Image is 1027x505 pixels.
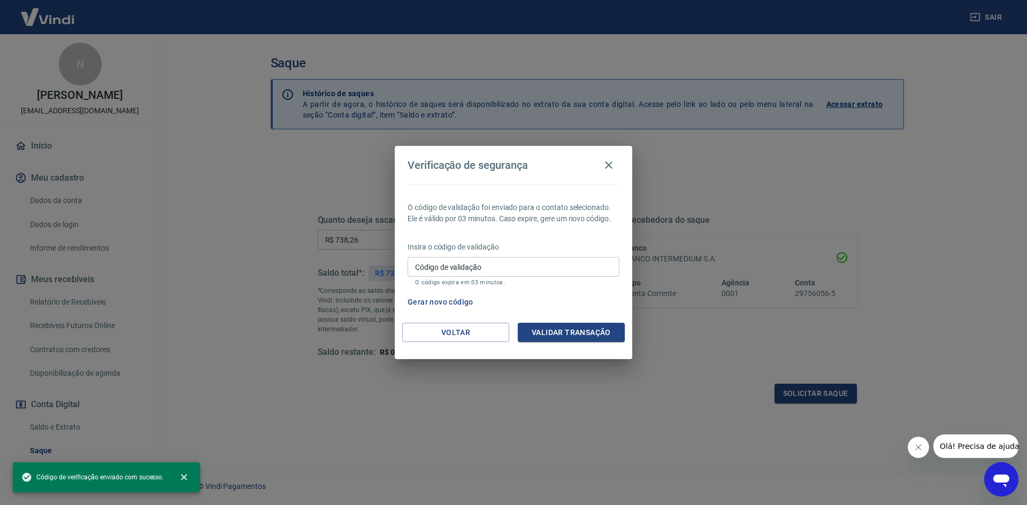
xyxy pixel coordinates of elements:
h4: Verificação de segurança [408,159,528,172]
button: Validar transação [518,323,625,343]
span: Código de verificação enviado com sucesso. [21,472,164,483]
iframe: Mensagem da empresa [933,434,1018,458]
button: Voltar [402,323,509,343]
p: O código de validação foi enviado para o contato selecionado. Ele é válido por 03 minutos. Caso e... [408,202,619,224]
button: close [172,465,196,489]
button: Gerar novo código [403,292,478,312]
p: Insira o código de validação [408,242,619,253]
iframe: Fechar mensagem [908,437,929,458]
p: O código expira em 03 minutos. [415,279,612,286]
span: Olá! Precisa de ajuda? [6,7,90,16]
iframe: Botão para abrir a janela de mensagens [984,462,1018,496]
